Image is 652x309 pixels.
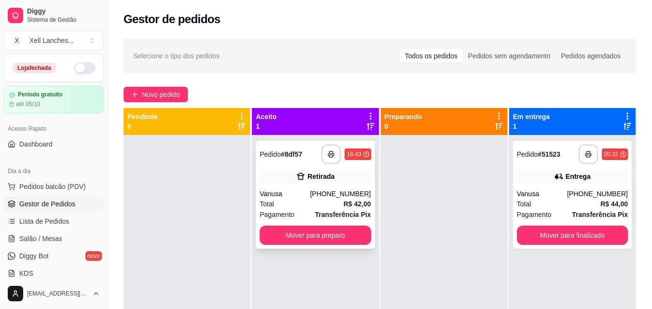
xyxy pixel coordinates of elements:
a: Gestor de Pedidos [4,196,104,212]
button: Novo pedido [124,87,188,102]
div: Vanusa [260,189,310,199]
p: 0 [127,121,158,131]
span: plus [131,91,138,98]
div: Entrega [566,172,591,181]
button: Mover para preparo [260,226,371,245]
button: [EMAIL_ADDRESS][DOMAIN_NAME] [4,282,104,305]
span: Total [517,199,531,209]
div: Todos os pedidos [400,49,463,63]
span: Diggy [27,7,100,16]
p: Preparando [385,112,422,121]
span: Pagamento [517,209,552,220]
span: Diggy Bot [19,251,49,261]
div: 20:32 [604,150,618,158]
a: Diggy Botnovo [4,248,104,264]
article: Período gratuito [18,91,63,98]
button: Mover para finalizado [517,226,628,245]
a: KDS [4,266,104,281]
div: Dia a dia [4,163,104,179]
a: Lista de Pedidos [4,214,104,229]
div: Vanusa [517,189,567,199]
a: Salão / Mesas [4,231,104,246]
span: Novo pedido [142,89,180,100]
span: Salão / Mesas [19,234,62,243]
span: Selecione o tipo dos pedidos [133,51,220,61]
span: Pedido [260,150,281,158]
span: X [12,36,22,45]
div: Pedidos agendados [555,49,626,63]
p: 1 [513,121,550,131]
h2: Gestor de pedidos [124,12,221,27]
button: Pedidos balcão (PDV) [4,179,104,194]
div: [PHONE_NUMBER] [567,189,628,199]
span: Sistema de Gestão [27,16,100,24]
div: Acesso Rápido [4,121,104,136]
span: Pedidos balcão (PDV) [19,182,86,191]
button: Alterar Status [74,62,96,74]
span: Dashboard [19,139,53,149]
p: Pendente [127,112,158,121]
div: Pedidos sem agendamento [463,49,555,63]
span: Lista de Pedidos [19,216,69,226]
article: até 05/10 [16,100,40,108]
div: 16:43 [347,150,361,158]
button: Select a team [4,31,104,50]
div: [PHONE_NUMBER] [310,189,371,199]
a: DiggySistema de Gestão [4,4,104,27]
span: Pagamento [260,209,294,220]
strong: Transferência Pix [315,211,371,218]
span: [EMAIL_ADDRESS][DOMAIN_NAME] [27,290,88,297]
span: Gestor de Pedidos [19,199,75,209]
p: 1 [256,121,277,131]
p: 0 [385,121,422,131]
strong: Transferência Pix [572,211,628,218]
span: Pedido [517,150,538,158]
div: Retirada [307,172,334,181]
p: Em entrega [513,112,550,121]
a: Dashboard [4,136,104,152]
strong: # 51523 [538,150,560,158]
strong: R$ 44,00 [600,200,628,208]
strong: # 8df57 [281,150,302,158]
span: KDS [19,269,33,278]
a: Período gratuitoaté 05/10 [4,86,104,113]
div: Xell Lanches ... [29,36,74,45]
span: Total [260,199,274,209]
div: Loja fechada [12,63,56,73]
p: Aceito [256,112,277,121]
strong: R$ 42,00 [344,200,371,208]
